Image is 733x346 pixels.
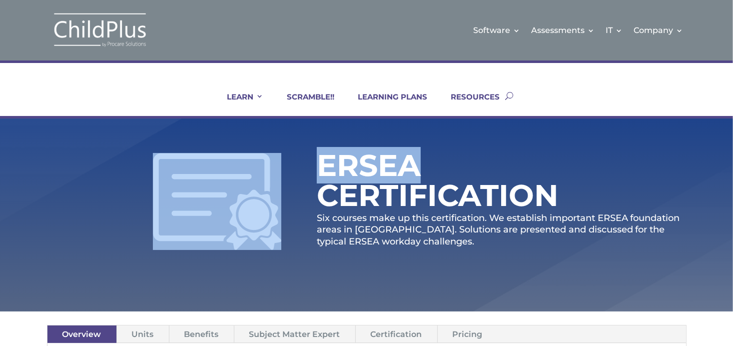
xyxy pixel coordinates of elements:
a: Units [117,325,169,343]
a: Software [473,10,520,50]
a: Subject Matter Expert [234,325,355,343]
a: IT [606,10,623,50]
a: LEARNING PLANS [345,92,427,116]
a: Certification [356,325,437,343]
p: Six courses make up this certification. We establish important ERSEA foundation areas in [GEOGRAP... [317,212,687,247]
a: LEARN [214,92,263,116]
h1: ERSEA Certification [317,150,582,215]
a: Benefits [169,325,234,343]
a: Overview [47,325,116,343]
a: Company [634,10,683,50]
a: Assessments [531,10,595,50]
a: Pricing [438,325,498,343]
a: RESOURCES [438,92,500,116]
a: SCRAMBLE!! [274,92,334,116]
